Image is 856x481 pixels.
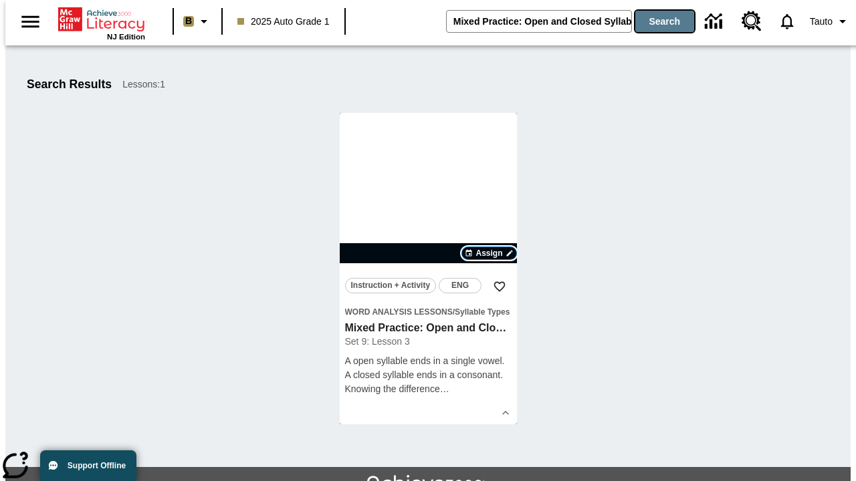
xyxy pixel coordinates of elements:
button: Instruction + Activity [345,278,437,293]
span: Support Offline [68,461,126,470]
button: ENG [439,278,481,293]
span: Instruction + Activity [351,279,431,293]
button: Support Offline [40,450,136,481]
span: Topic: Word Analysis Lessons/Syllable Types [345,305,512,319]
span: ENG [451,279,469,293]
button: Open side menu [11,2,50,41]
button: Search [635,11,694,32]
input: search field [447,11,631,32]
a: Resource Center, Will open in new tab [734,3,770,39]
h1: Search Results [27,77,112,92]
a: Data Center [697,3,734,40]
span: … [440,383,449,394]
span: Syllable Types [455,307,510,317]
span: B [185,13,192,29]
button: Assign Choose Dates [461,247,516,260]
span: 2025 Auto Grade 1 [237,15,330,29]
span: Lessons : 1 [122,77,165,92]
span: Word Analysis Lessons [345,307,453,317]
div: Home [58,5,145,41]
button: Boost Class color is light brown. Change class color [178,9,217,33]
span: Assign [475,247,502,259]
span: Tauto [810,15,833,29]
button: Profile/Settings [805,9,856,33]
span: / [453,307,455,317]
div: lesson details [340,113,517,424]
a: Notifications [770,4,805,39]
span: e [435,383,440,394]
span: NJ Edition [107,33,145,41]
h3: Mixed Practice: Open and Closed Syllables [345,321,512,335]
div: A open syllable ends in a single vowel. A closed syllable ends in a consonant. Knowing the differenc [345,354,512,396]
button: Show Details [496,403,516,423]
button: Add to Favorites [488,275,512,299]
a: Home [58,6,145,33]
